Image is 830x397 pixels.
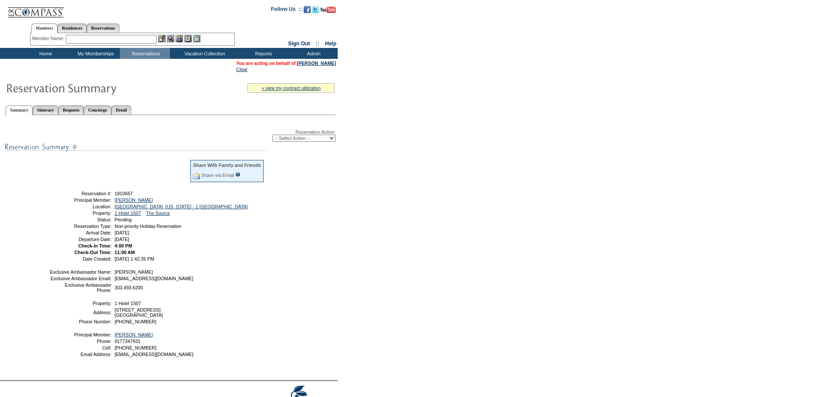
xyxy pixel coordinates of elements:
[49,197,112,203] td: Principal Member:
[304,6,311,13] img: Become our fan on Facebook
[49,282,112,293] td: Exclusive Ambassador Phone:
[115,230,129,235] span: [DATE]
[4,129,335,142] div: Reservation Action:
[115,345,156,350] span: [PHONE_NUMBER]
[115,191,133,196] span: 1810667
[84,105,111,115] a: Concierge
[115,224,181,229] span: Non-priority Holiday Reservation
[20,48,70,59] td: Home
[49,269,112,275] td: Exclusive Ambassador Name:
[49,256,112,261] td: Date Created:
[115,217,132,222] span: Pending
[75,250,112,255] strong: Check-Out Time:
[33,105,58,115] a: Itinerary
[115,204,248,209] a: [GEOGRAPHIC_DATA], [US_STATE] - 1 [GEOGRAPHIC_DATA]
[49,301,112,306] td: Property:
[115,339,140,344] span: 9177347931
[236,61,336,66] span: You are acting on behalf of:
[201,173,234,178] a: Share via Email
[320,9,336,14] a: Subscribe to our YouTube Channel
[49,332,112,337] td: Principal Member:
[49,339,112,344] td: Phone:
[49,237,112,242] td: Departure Date:
[58,105,84,115] a: Requests
[115,256,154,261] span: [DATE] 1:42:35 PM
[49,191,112,196] td: Reservation #:
[49,217,112,222] td: Status:
[87,24,119,33] a: Reservations
[115,352,193,357] span: [EMAIL_ADDRESS][DOMAIN_NAME]
[115,197,153,203] a: [PERSON_NAME]
[6,79,180,96] img: Reservaton Summary
[115,250,135,255] span: 11:00 AM
[158,35,166,42] img: b_edit.gif
[146,210,170,216] a: The Source
[49,210,112,216] td: Property:
[49,319,112,324] td: Phone Number:
[115,285,143,290] span: 303.493.6200
[115,210,141,216] a: 1 Hotel 1507
[115,332,153,337] a: [PERSON_NAME]
[304,9,311,14] a: Become our fan on Facebook
[112,105,132,115] a: Detail
[4,142,266,153] img: subTtlResSummary.gif
[261,85,321,91] a: » view my contract utilization
[49,345,112,350] td: Cell:
[32,35,66,42] div: Member Name:
[325,41,336,47] a: Help
[312,6,319,13] img: Follow us on Twitter
[236,67,247,72] a: Clear
[271,5,302,16] td: Follow Us ::
[49,230,112,235] td: Arrival Date:
[235,172,241,177] input: What is this?
[115,269,153,275] span: [PERSON_NAME]
[120,48,170,59] td: Reservations
[49,352,112,357] td: Email Address:
[115,243,132,248] span: 4:00 PM
[312,9,319,14] a: Follow us on Twitter
[49,224,112,229] td: Reservation Type:
[176,35,183,42] img: Impersonate
[167,35,174,42] img: View
[193,35,200,42] img: b_calculator.gif
[49,204,112,209] td: Location:
[115,307,163,318] span: [STREET_ADDRESS] [GEOGRAPHIC_DATA]
[70,48,120,59] td: My Memberships
[115,301,141,306] span: 1 Hotel 1507
[320,7,336,13] img: Subscribe to our YouTube Channel
[184,35,192,42] img: Reservations
[6,105,33,115] a: Summary
[31,24,58,33] a: Members
[49,307,112,318] td: Address:
[170,48,237,59] td: Vacation Collection
[288,48,338,59] td: Admin
[58,24,87,33] a: Residences
[288,41,310,47] a: Sign Out
[297,61,336,66] a: [PERSON_NAME]
[237,48,288,59] td: Reports
[193,163,261,168] div: Share With Family and Friends
[115,319,156,324] span: [PHONE_NUMBER]
[49,276,112,281] td: Exclusive Ambassador Email:
[78,243,112,248] strong: Check-In Time:
[115,276,193,281] span: [EMAIL_ADDRESS][DOMAIN_NAME]
[115,237,129,242] span: [DATE]
[316,41,319,47] span: ::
